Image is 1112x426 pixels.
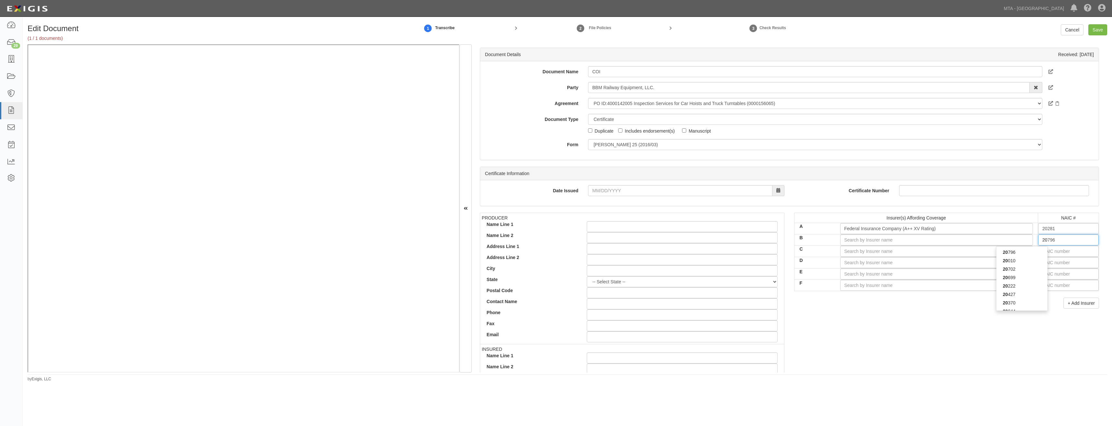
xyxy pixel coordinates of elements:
td: NAIC # [1038,213,1099,223]
strong: 20 [1003,266,1008,272]
a: View [1048,68,1053,75]
strong: 20 [1003,309,1008,314]
h5: (1 / 1 documents) [28,36,381,41]
button: + Add Insurer [1063,298,1099,309]
label: Date Issued [480,185,583,194]
strong: 20 [1003,292,1008,297]
input: Save [1088,24,1107,35]
label: Fax [482,320,582,327]
strong: 3 [748,25,758,32]
div: Received: [DATE] [1058,51,1094,58]
i: Help Center - Complianz [1084,5,1092,12]
input: Search by Insurer name [840,268,1033,279]
div: Duplicate [595,127,613,134]
label: C [794,246,835,252]
td: PRODUCER [480,213,784,344]
input: NAIC number [1038,234,1099,245]
label: Form [480,139,583,148]
h1: Edit Document [28,24,381,33]
label: Address Line 2 [482,254,582,261]
label: A [794,223,835,230]
img: Logo [5,3,50,15]
small: Transcribe [435,26,455,30]
input: Search by Insurer name [840,280,1033,291]
strong: 20 [1003,258,1008,263]
div: 427 [996,290,1048,299]
input: Search by Insurer name [840,223,1033,234]
input: Includes endorsement(s) [618,128,622,133]
small: File Policies [589,26,611,30]
label: E [794,268,835,275]
div: 796 [996,248,1048,256]
input: Search by Insurer name [840,257,1033,268]
div: 010 [996,256,1048,265]
label: Address Line 1 [482,243,582,250]
input: Search by Insurer name [840,234,1033,245]
label: F [794,280,835,286]
label: State [482,276,582,283]
label: Certificate Number [794,185,894,194]
a: MTA - [GEOGRAPHIC_DATA] [1001,2,1067,15]
a: Open Party [1048,84,1053,91]
div: 044 [996,307,1048,315]
label: Name Line 2 [482,363,582,370]
input: Search by Insurer name [840,246,1033,257]
strong: 20 [1003,275,1008,280]
a: 1 [423,21,433,35]
small: by [28,376,51,382]
label: Document Type [480,114,583,123]
label: Phone [482,309,582,316]
label: Document Name [480,66,583,75]
label: Name Line 1 [482,352,582,359]
label: Name Line 1 [482,221,582,228]
input: Duplicate [588,128,592,133]
a: Exigis, LLC [32,377,51,381]
input: MM/DD/YYYY [588,185,772,196]
small: Check Results [759,26,786,30]
strong: 1 [423,25,433,32]
div: 29 [11,43,20,49]
a: Requirement set details [1056,100,1059,107]
label: Postal Code [482,287,582,294]
strong: 20 [1003,300,1008,305]
input: NAIC number [1038,280,1099,291]
input: NAIC number [1038,246,1099,257]
input: NAIC number [1038,257,1099,268]
label: Name Line 2 [482,232,582,239]
label: Party [480,82,583,91]
label: D [794,257,835,264]
div: 222 [996,282,1048,290]
div: Manuscript [689,127,711,134]
strong: 20 [1003,250,1008,255]
label: City [482,265,582,272]
a: Check Results [748,21,758,35]
strong: 2 [576,25,585,32]
label: Contact Name [482,298,582,305]
label: B [794,234,835,241]
div: 699 [996,273,1048,282]
a: Cancel [1061,24,1083,35]
input: Manuscript [682,128,686,133]
div: Document Details [485,51,521,58]
div: 370 [996,299,1048,307]
label: Agreement [480,98,583,107]
div: Certificate Information [480,167,1099,180]
div: Includes endorsement(s) [625,127,675,134]
input: NAIC number [1038,268,1099,279]
div: 702 [996,265,1048,273]
label: Email [482,331,582,338]
td: Insurer(s) Affording Coverage [794,213,1038,223]
strong: 20 [1003,283,1008,289]
a: Open agreement [1048,100,1053,107]
input: NAIC number [1038,223,1099,234]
